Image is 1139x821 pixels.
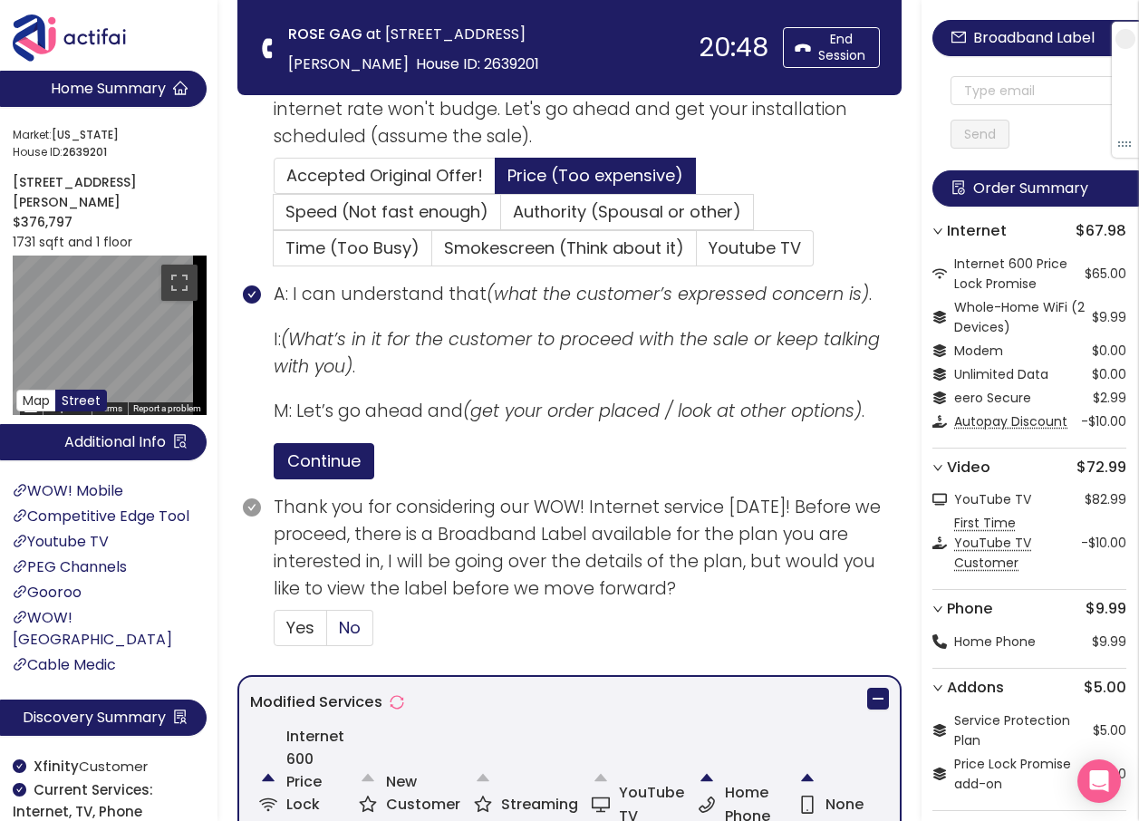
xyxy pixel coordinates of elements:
[951,120,1009,149] button: Send
[932,212,1126,250] div: Internet$67.98
[947,676,1004,700] strong: Addons
[13,256,207,415] div: Map
[13,657,27,671] span: link
[947,676,1126,700] h3: $5.00
[52,127,119,142] strong: [US_STATE]
[932,170,1139,207] button: Order Summary
[97,403,122,413] a: Terms (opens in new tab)
[13,610,27,624] span: link
[932,226,943,237] span: right
[513,200,741,223] span: Authority (Spousal or other)
[954,255,1067,293] span: Internet 600 Price Lock Promise
[34,757,79,776] b: Xfinity
[1085,489,1126,509] span: $82.99
[954,514,1031,572] span: First Time YouTube TV Customer
[954,342,1003,360] span: Modem
[13,654,116,675] a: Cable Medic
[798,796,816,814] span: mobile
[161,265,198,301] button: Toggle fullscreen view
[1077,759,1121,803] div: Open Intercom Messenger
[1085,264,1126,284] span: $65.00
[288,24,362,44] strong: ROSE GAG
[13,780,153,821] b: Current Services
[1092,307,1126,327] span: $9.99
[954,365,1048,383] span: Unlimited Data
[13,232,207,252] p: 1731 sqft and 1 floor
[947,456,1126,479] h3: $72.99
[13,534,27,548] span: link
[932,604,943,614] span: right
[13,584,27,599] span: link
[463,399,862,423] i: (get your order placed / look at other options)
[1081,533,1126,553] span: -$10.00
[34,757,148,776] span: Customer
[954,389,1031,407] span: eero Secure
[286,616,314,639] span: Yes
[947,597,993,621] strong: Phone
[1092,341,1126,361] span: $0.00
[133,403,201,413] a: Report a problem
[259,39,278,58] span: phone
[444,237,684,259] span: Smokescreen (Think about it)
[13,14,143,62] img: Actifai Logo
[954,755,1071,793] span: Price Lock Promise add-on
[1093,720,1126,740] span: $5.00
[13,531,109,552] a: Youtube TV
[243,498,261,517] span: check-circle
[698,796,716,814] span: phone
[23,391,50,410] span: Map
[783,27,880,68] button: End Session
[947,219,1126,243] h3: $67.98
[947,456,990,479] strong: Video
[932,449,1126,487] div: Video$72.99
[507,164,683,187] span: Price (Too expensive)
[13,127,201,144] span: Market:
[947,597,1126,621] h3: $9.99
[13,506,189,526] a: Competitive Edge Tool
[274,443,374,479] button: Continue
[699,34,768,61] div: 20:48
[13,559,27,574] span: link
[13,480,123,501] a: WOW! Mobile
[13,508,27,523] span: link
[250,691,382,712] strong: Modified Services
[286,164,483,187] span: Accepted Original Offer!
[1093,388,1126,408] span: $2.99
[932,682,943,693] span: right
[592,796,610,814] span: desktop
[243,285,261,304] span: check-circle
[274,327,880,379] i: (What’s in it for the customer to proceed with the sale or keep talking with you)
[13,213,72,231] strong: $376,797
[932,669,1126,707] div: Addons$5.00
[274,326,902,381] p: I: .
[932,590,1126,628] div: Phone$9.99
[954,412,1067,430] span: Autopay Discount
[932,20,1139,56] button: Broadband Label
[1092,364,1126,384] span: $0.00
[825,793,864,816] span: None
[487,282,869,306] i: (what the customer’s expressed concern is)
[274,494,902,604] p: Thank you for considering our WOW! Internet service [DATE]! Before we proceed, there is a Broadba...
[13,256,207,415] div: Street View
[709,237,801,259] span: Youtube TV
[954,633,1036,651] span: Home Phone
[274,398,902,425] p: M: Let’s go ahead and .
[1081,411,1126,431] span: -$10.00
[13,759,26,773] span: check-circle
[63,144,107,159] strong: 2639201
[932,462,943,473] span: right
[954,490,1031,508] span: YouTube TV
[62,391,101,410] span: Street
[13,582,82,603] a: Gooroo
[954,711,1070,749] span: Service Protection Plan
[13,783,26,797] span: check-circle
[288,24,526,74] span: at [STREET_ADDRESS][PERSON_NAME]
[954,298,1085,336] span: Whole-Home WiFi (2 Devices)
[259,796,277,814] span: wifi
[13,483,27,497] span: link
[285,237,420,259] span: Time (Too Busy)
[13,556,127,577] a: PEG Channels
[13,607,172,650] a: WOW! [GEOGRAPHIC_DATA]
[13,173,137,211] strong: [STREET_ADDRESS][PERSON_NAME]
[947,219,1007,243] strong: Internet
